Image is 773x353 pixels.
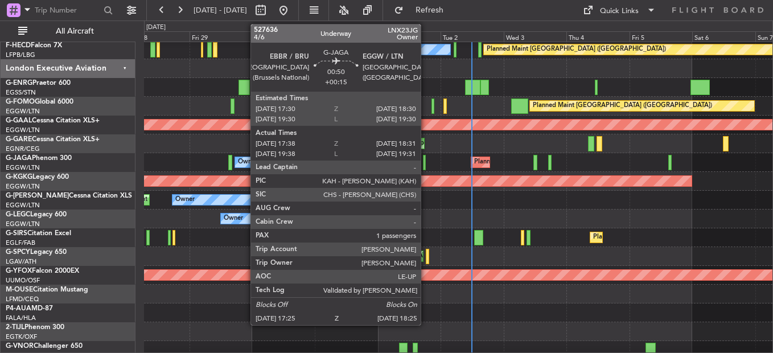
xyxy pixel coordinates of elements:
[6,286,88,293] a: M-OUSECitation Mustang
[6,117,100,124] a: G-GAALCessna Citation XLS+
[6,249,67,256] a: G-SPCYLegacy 650
[224,210,243,227] div: Owner
[566,31,629,42] div: Thu 4
[6,257,36,266] a: LGAV/ATH
[6,324,64,331] a: 2-TIJLPhenom 300
[190,31,252,42] div: Fri 29
[6,163,40,172] a: EGGW/LTN
[6,286,33,293] span: M-OUSE
[533,97,712,114] div: Planned Maint [GEOGRAPHIC_DATA] ([GEOGRAPHIC_DATA])
[6,42,62,49] a: F-HECDFalcon 7X
[6,305,53,312] a: P4-AUAMD-87
[6,155,72,162] a: G-JAGAPhenom 300
[252,31,315,42] div: Sat 30
[339,248,499,265] div: Cleaning [GEOGRAPHIC_DATA] ([PERSON_NAME] Intl)
[175,191,195,208] div: Owner
[474,154,653,171] div: Planned Maint [GEOGRAPHIC_DATA] ([GEOGRAPHIC_DATA])
[6,295,39,303] a: LFMD/CEQ
[146,23,166,32] div: [DATE]
[6,230,27,237] span: G-SIRS
[378,31,441,42] div: Mon 1
[13,22,124,40] button: All Aircraft
[6,276,40,285] a: UUMO/OSF
[6,51,35,59] a: LFPB/LBG
[6,305,31,312] span: P4-AUA
[6,211,67,218] a: G-LEGCLegacy 600
[389,1,457,19] button: Refresh
[6,324,24,331] span: 2-TIJL
[577,1,661,19] button: Quick Links
[380,23,399,32] div: [DATE]
[441,31,503,42] div: Tue 2
[30,27,120,35] span: All Aircraft
[6,174,69,180] a: G-KGKGLegacy 600
[6,136,100,143] a: G-GARECessna Citation XLS+
[6,192,69,199] span: G-[PERSON_NAME]
[487,41,666,58] div: Planned Maint [GEOGRAPHIC_DATA] ([GEOGRAPHIC_DATA])
[294,248,425,265] div: Planned Maint Athens ([PERSON_NAME] Intl)
[6,239,35,247] a: EGLF/FAB
[6,220,40,228] a: EGGW/LTN
[504,31,566,42] div: Wed 3
[6,343,34,350] span: G-VNOR
[6,155,32,162] span: G-JAGA
[6,126,40,134] a: EGGW/LTN
[126,31,189,42] div: Thu 28
[6,80,71,87] a: G-ENRGPraetor 600
[6,98,35,105] span: G-FOMO
[6,314,36,322] a: FALA/HLA
[6,230,71,237] a: G-SIRSCitation Excel
[6,268,32,274] span: G-YFOX
[6,249,30,256] span: G-SPCY
[412,135,515,152] div: Unplanned Maint [PERSON_NAME]
[35,2,100,19] input: Trip Number
[6,80,32,87] span: G-ENRG
[194,5,247,15] span: [DATE] - [DATE]
[6,117,32,124] span: G-GAAL
[6,42,31,49] span: F-HECD
[315,31,377,42] div: Sun 31
[692,31,755,42] div: Sat 6
[6,268,79,274] a: G-YFOXFalcon 2000EX
[630,31,692,42] div: Fri 5
[6,145,40,153] a: EGNR/CEG
[6,182,40,191] a: EGGW/LTN
[593,229,772,246] div: Planned Maint [GEOGRAPHIC_DATA] ([GEOGRAPHIC_DATA])
[6,107,40,116] a: EGGW/LTN
[6,333,37,341] a: EGTK/OXF
[6,174,32,180] span: G-KGKG
[6,201,40,210] a: EGGW/LTN
[360,41,386,58] div: No Crew
[6,98,73,105] a: G-FOMOGlobal 6000
[6,343,83,350] a: G-VNORChallenger 650
[6,192,132,199] a: G-[PERSON_NAME]Cessna Citation XLS
[6,88,36,97] a: EGSS/STN
[6,136,32,143] span: G-GARE
[406,6,454,14] span: Refresh
[6,211,30,218] span: G-LEGC
[238,154,273,171] div: Owner Ibiza
[600,6,639,17] div: Quick Links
